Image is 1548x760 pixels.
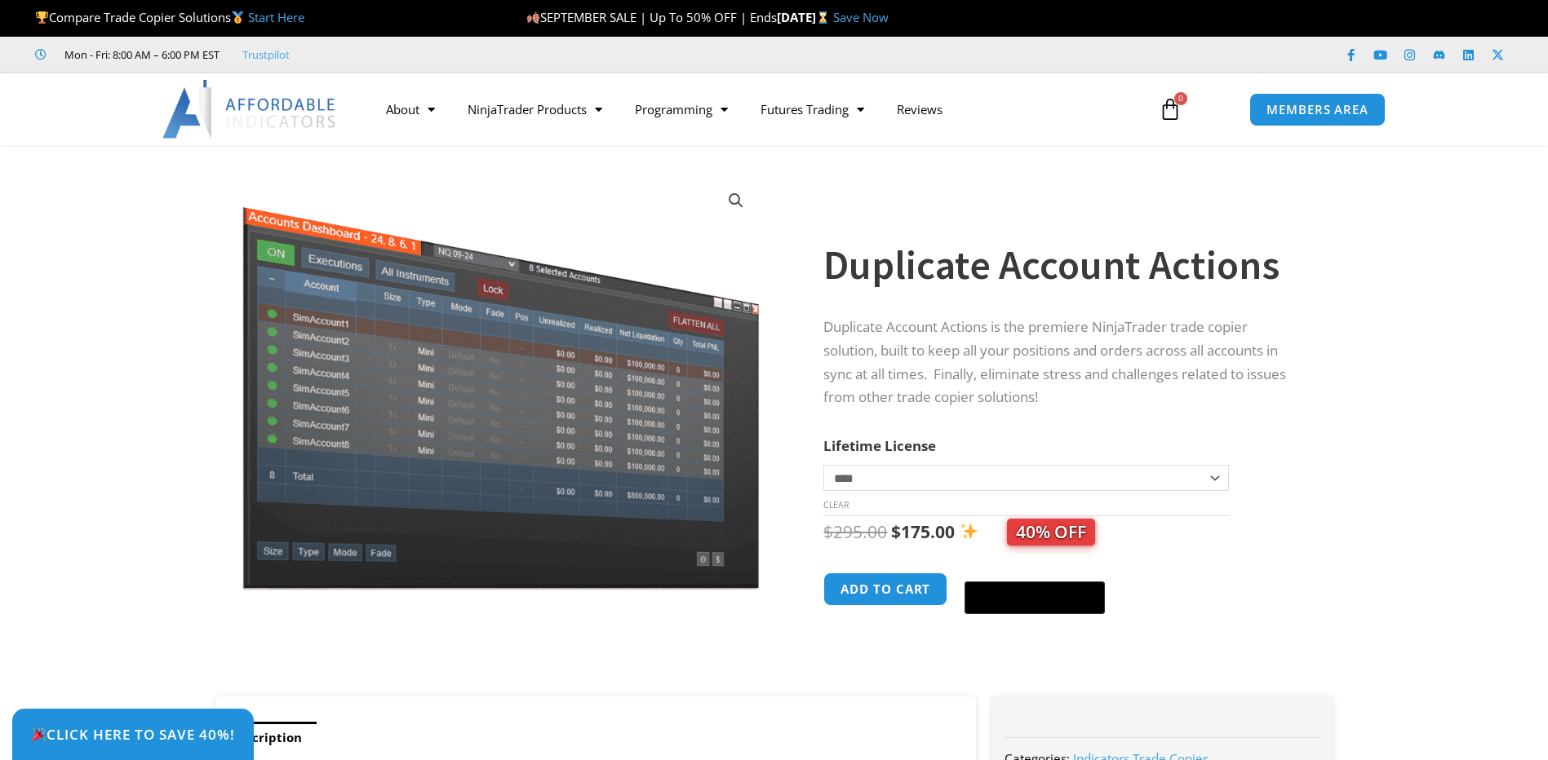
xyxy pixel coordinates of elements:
[1249,93,1386,126] a: MEMBERS AREA
[12,709,254,760] a: 🎉Click Here to save 40%!
[744,91,880,128] a: Futures Trading
[242,45,290,64] a: Trustpilot
[721,186,751,215] a: View full-screen image gallery
[891,520,955,543] bdi: 175.00
[35,9,304,25] span: Compare Trade Copier Solutions
[777,9,833,25] strong: [DATE]
[451,91,619,128] a: NinjaTrader Products
[370,91,1140,128] nav: Menu
[823,436,936,455] label: Lifetime License
[833,9,889,25] a: Save Now
[965,581,1105,614] button: Buy with GPay
[823,572,947,606] button: Add to cart
[823,316,1300,410] p: Duplicate Account Actions is the premiere NinjaTrader trade copier solution, built to keep all yo...
[36,11,48,24] img: 🏆
[238,174,763,590] img: Screenshot 2024-08-26 15414455555
[370,91,451,128] a: About
[1266,104,1368,116] span: MEMBERS AREA
[232,11,244,24] img: 🥇
[1007,519,1095,546] span: 40% OFF
[526,9,777,25] span: SEPTEMBER SALE | Up To 50% OFF | Ends
[880,91,959,128] a: Reviews
[823,520,887,543] bdi: 295.00
[823,499,849,510] a: Clear options
[162,80,338,139] img: LogoAI | Affordable Indicators – NinjaTrader
[31,727,235,741] span: Click Here to save 40%!
[32,727,46,741] img: 🎉
[60,45,220,64] span: Mon - Fri: 8:00 AM – 6:00 PM EST
[961,570,1108,572] iframe: Secure express checkout frame
[823,520,833,543] span: $
[527,11,539,24] img: 🍂
[817,11,829,24] img: ⌛
[960,523,978,540] img: ✨
[619,91,744,128] a: Programming
[1134,86,1206,133] a: 0
[248,9,304,25] a: Start Here
[1174,92,1187,105] span: 0
[823,236,1300,294] h1: Duplicate Account Actions
[891,520,901,543] span: $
